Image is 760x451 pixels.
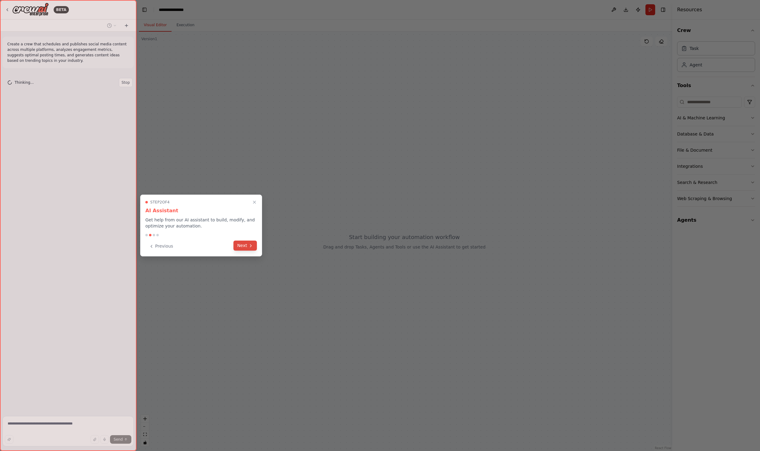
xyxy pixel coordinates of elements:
button: Next [233,241,257,251]
button: Close walkthrough [251,199,258,206]
h3: AI Assistant [145,207,257,214]
button: Hide left sidebar [140,5,149,14]
button: Previous [145,241,177,251]
span: Step 2 of 4 [150,200,170,205]
p: Get help from our AI assistant to build, modify, and optimize your automation. [145,217,257,229]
